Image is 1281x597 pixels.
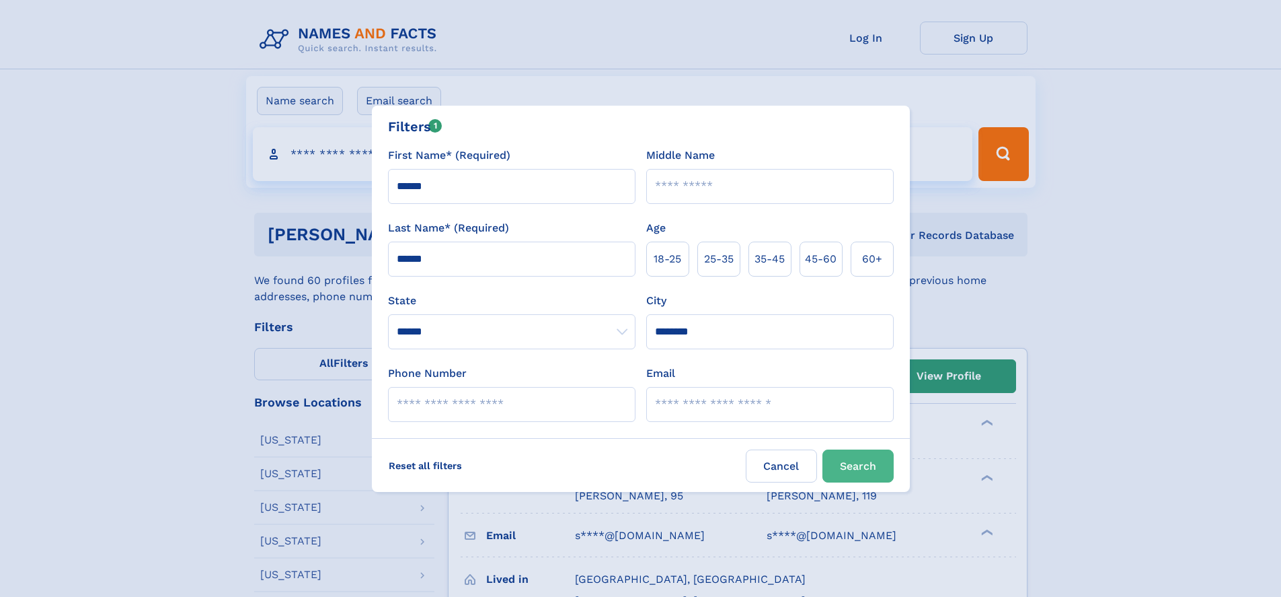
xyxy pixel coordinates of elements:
[388,116,442,137] div: Filters
[746,450,817,483] label: Cancel
[388,147,510,164] label: First Name* (Required)
[805,251,837,267] span: 45‑60
[654,251,681,267] span: 18‑25
[646,220,666,236] label: Age
[754,251,785,267] span: 35‑45
[646,365,675,382] label: Email
[646,147,715,164] label: Middle Name
[388,293,635,309] label: State
[388,220,509,236] label: Last Name* (Required)
[704,251,734,267] span: 25‑35
[822,450,894,483] button: Search
[646,293,666,309] label: City
[862,251,882,267] span: 60+
[380,450,471,482] label: Reset all filters
[388,365,467,382] label: Phone Number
